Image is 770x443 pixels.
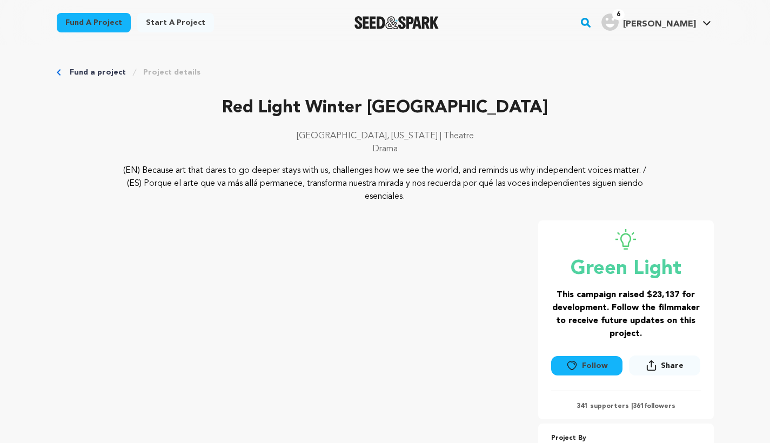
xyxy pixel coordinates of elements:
p: Drama [57,143,714,156]
p: 341 supporters | followers [551,402,701,411]
p: (EN) Because art that dares to go deeper stays with us, challenges how we see the world, and remi... [122,164,648,203]
button: Follow [551,356,622,375]
a: Start a project [137,13,214,32]
span: 361 [633,403,644,410]
a: Fund a project [70,67,126,78]
a: Project details [143,67,200,78]
button: Share [629,355,700,375]
p: [GEOGRAPHIC_DATA], [US_STATE] | Theatre [57,130,714,143]
span: Mike M.'s Profile [599,11,713,34]
span: [PERSON_NAME] [623,20,696,29]
div: Breadcrumb [57,67,714,78]
a: Mike M.'s Profile [599,11,713,31]
a: Fund a project [57,13,131,32]
span: 6 [612,9,625,20]
p: Red Light Winter [GEOGRAPHIC_DATA] [57,95,714,121]
img: Seed&Spark Logo Dark Mode [354,16,439,29]
h3: This campaign raised $23,137 for development. Follow the filmmaker to receive future updates on t... [551,288,701,340]
span: Share [661,360,684,371]
span: Share [629,355,700,380]
img: user.png [601,14,619,31]
a: Seed&Spark Homepage [354,16,439,29]
p: Green Light [551,258,701,280]
div: Mike M.'s Profile [601,14,696,31]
